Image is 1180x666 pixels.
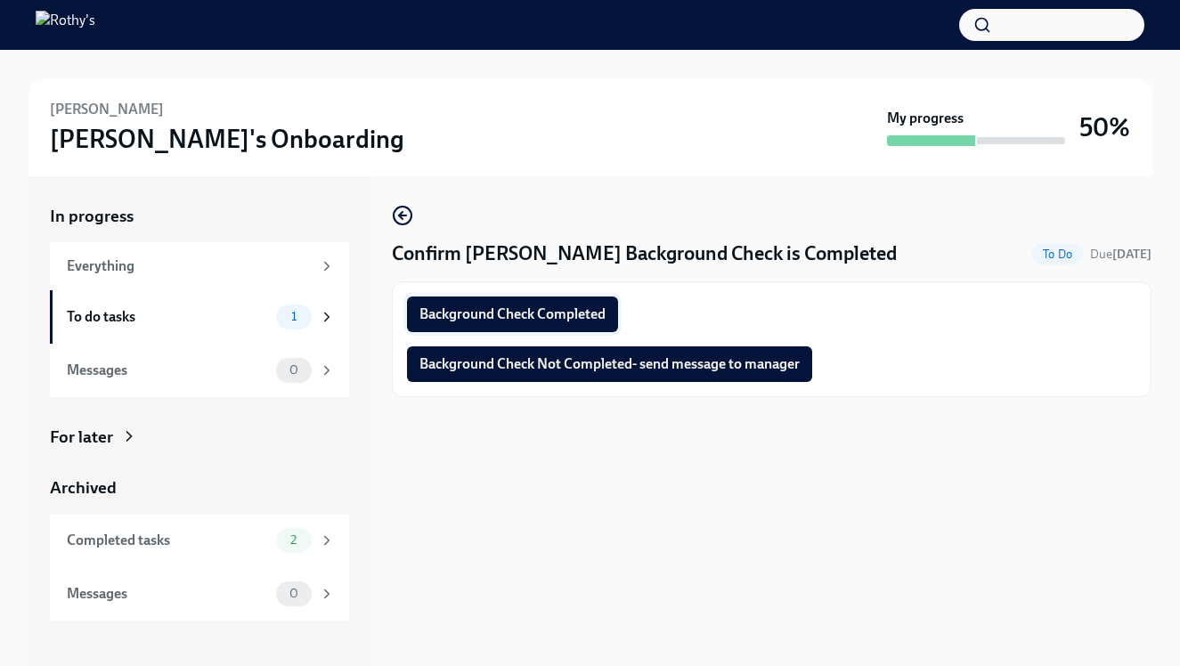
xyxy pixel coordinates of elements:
h4: Confirm [PERSON_NAME] Background Check is Completed [392,240,897,267]
span: Background Check Completed [419,305,606,323]
h6: [PERSON_NAME] [50,100,164,119]
button: Background Check Completed [407,296,618,332]
div: Completed tasks [67,531,269,550]
strong: [DATE] [1112,247,1152,262]
button: Background Check Not Completed- send message to manager [407,346,812,382]
strong: My progress [887,109,964,128]
a: Completed tasks2 [50,514,349,567]
span: 1 [281,310,307,323]
a: Messages0 [50,344,349,397]
div: For later [50,426,113,449]
span: September 20th, 2025 09:00 [1090,246,1152,263]
span: To Do [1032,248,1083,261]
div: Messages [67,361,269,380]
a: For later [50,426,349,449]
div: Everything [67,256,312,276]
span: Due [1090,247,1152,262]
span: 0 [279,363,309,377]
span: Background Check Not Completed- send message to manager [419,355,800,373]
h3: 50% [1079,111,1130,143]
span: 2 [280,533,307,547]
a: In progress [50,205,349,228]
a: Messages0 [50,567,349,621]
img: Rothy's [36,11,95,39]
a: To do tasks1 [50,290,349,344]
h3: [PERSON_NAME]'s Onboarding [50,123,404,155]
a: Everything [50,242,349,290]
div: Messages [67,584,269,604]
a: Archived [50,476,349,499]
div: To do tasks [67,307,269,327]
span: 0 [279,587,309,600]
